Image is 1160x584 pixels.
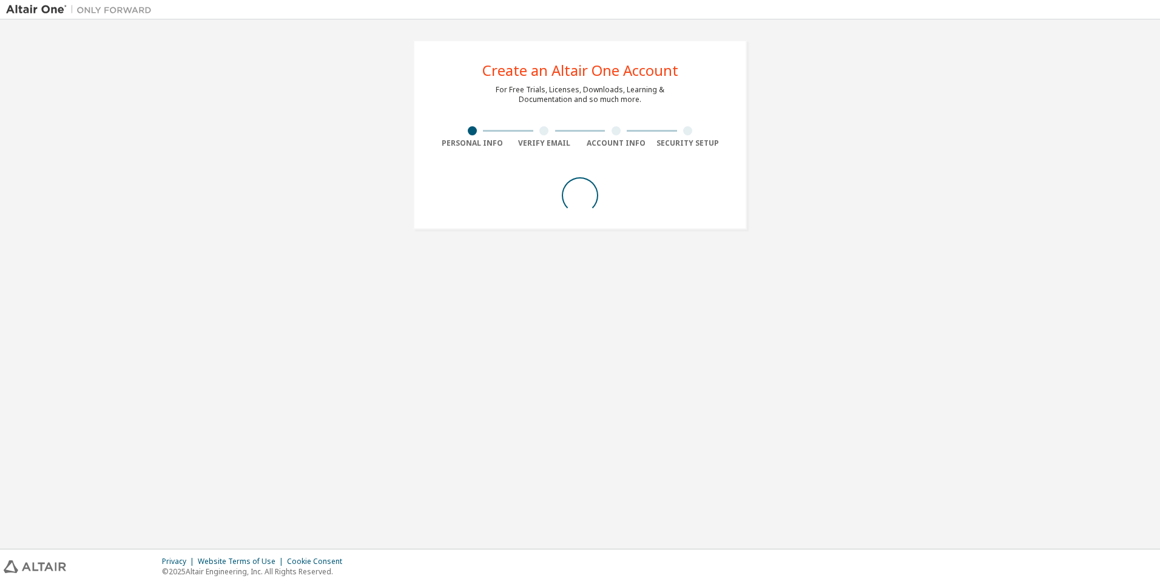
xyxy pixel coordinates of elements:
[436,138,508,148] div: Personal Info
[162,557,198,566] div: Privacy
[198,557,287,566] div: Website Terms of Use
[508,138,581,148] div: Verify Email
[162,566,349,577] p: © 2025 Altair Engineering, Inc. All Rights Reserved.
[287,557,349,566] div: Cookie Consent
[496,85,664,104] div: For Free Trials, Licenses, Downloads, Learning & Documentation and so much more.
[482,63,678,78] div: Create an Altair One Account
[6,4,158,16] img: Altair One
[4,560,66,573] img: altair_logo.svg
[580,138,652,148] div: Account Info
[652,138,724,148] div: Security Setup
